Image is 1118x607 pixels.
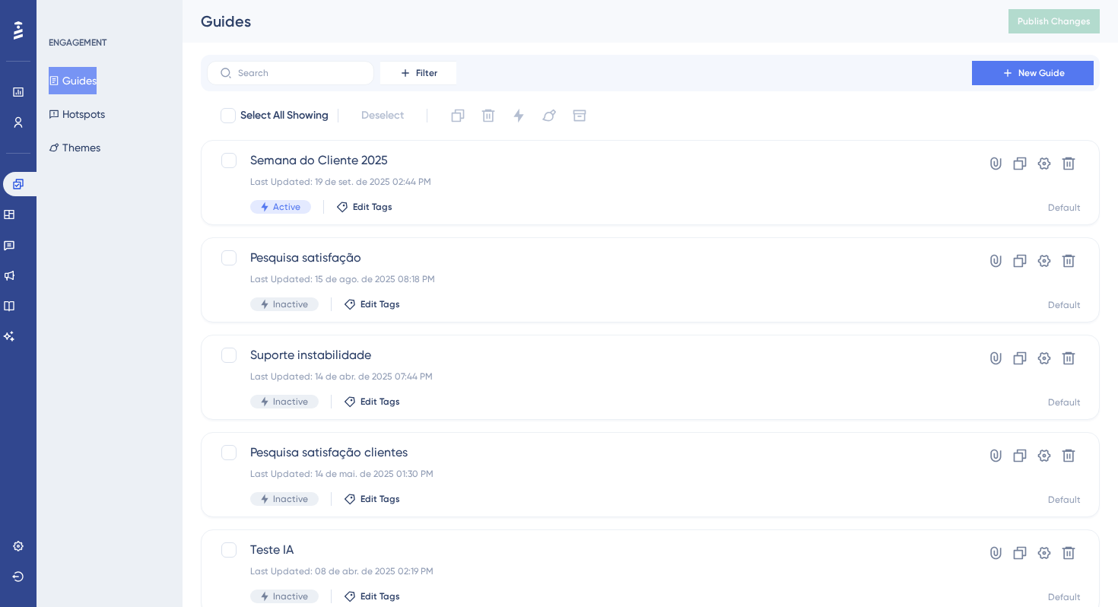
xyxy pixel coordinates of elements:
div: Last Updated: 14 de abr. de 2025 07:44 PM [250,370,929,383]
span: Publish Changes [1018,15,1091,27]
div: Last Updated: 14 de mai. de 2025 01:30 PM [250,468,929,480]
div: Default [1048,299,1081,311]
span: Edit Tags [360,493,400,505]
span: Inactive [273,396,308,408]
div: Guides [201,11,970,32]
div: Default [1048,202,1081,214]
span: Deselect [361,106,404,125]
span: Edit Tags [360,396,400,408]
span: Inactive [273,493,308,505]
button: Edit Tags [344,298,400,310]
div: Default [1048,396,1081,408]
div: Last Updated: 15 de ago. de 2025 08:18 PM [250,273,929,285]
button: Hotspots [49,100,105,128]
input: Search [238,68,361,78]
button: Deselect [348,102,418,129]
button: Filter [380,61,456,85]
span: Active [273,201,300,213]
span: New Guide [1018,67,1065,79]
button: Edit Tags [344,396,400,408]
div: Default [1048,591,1081,603]
span: Edit Tags [353,201,392,213]
span: Edit Tags [360,298,400,310]
span: Semana do Cliente 2025 [250,151,929,170]
div: Last Updated: 19 de set. de 2025 02:44 PM [250,176,929,188]
span: Edit Tags [360,590,400,602]
span: Inactive [273,590,308,602]
div: Last Updated: 08 de abr. de 2025 02:19 PM [250,565,929,577]
span: Suporte instabilidade [250,346,929,364]
span: Pesquisa satisfação clientes [250,443,929,462]
button: Publish Changes [1008,9,1100,33]
span: Teste IA [250,541,929,559]
span: Filter [416,67,437,79]
button: Themes [49,134,100,161]
button: Edit Tags [336,201,392,213]
button: Guides [49,67,97,94]
button: New Guide [972,61,1094,85]
span: Select All Showing [240,106,329,125]
div: Default [1048,494,1081,506]
button: Edit Tags [344,590,400,602]
button: Edit Tags [344,493,400,505]
span: Pesquisa satisfação [250,249,929,267]
div: ENGAGEMENT [49,37,106,49]
span: Inactive [273,298,308,310]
